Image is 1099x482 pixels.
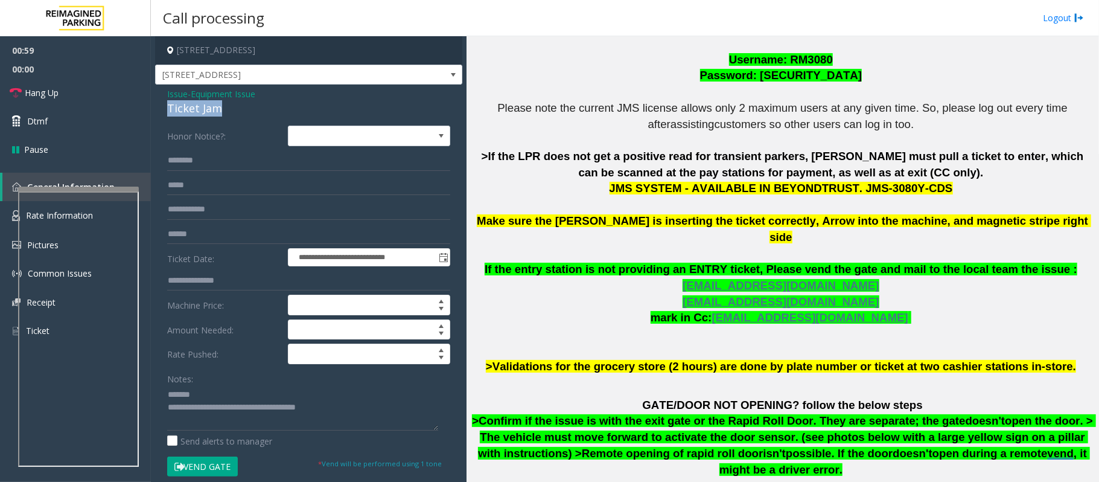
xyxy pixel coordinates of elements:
img: logout [1074,11,1084,24]
span: >Confirm if the issue is with the exit gate or the Rapid Roll Door. They are separate; the gate [472,414,965,427]
label: Ticket Date: [164,248,285,266]
span: mark in Cc: [651,311,712,324]
span: , it might be a driver error. [719,447,1090,476]
span: Decrease value [433,354,450,364]
span: Increase value [433,320,450,330]
span: Make sure the [PERSON_NAME] is inserting the ticket correctly, Arrow into the machine, and magnet... [477,214,1091,243]
a: Logout [1043,11,1084,24]
span: Decrease value [433,305,450,315]
h4: [STREET_ADDRESS] [155,36,462,65]
span: >Validations for the grocery store (2 hours) are done by plate number or ticket at two cashier st... [486,360,1076,373]
small: Vend will be performed using 1 tone [318,459,442,468]
img: 'icon' [12,241,21,249]
span: >If the LPR does not get a positive read for transient parkers, [PERSON_NAME] must pull a ticket ... [482,150,1087,179]
h3: Call processing [157,3,270,33]
a: General Information [2,173,151,201]
button: Vend Gate [167,457,238,477]
label: Notes: [167,368,193,385]
span: Increase value [433,295,450,305]
a: [EMAIL_ADDRESS][DOMAIN_NAME] [683,281,879,291]
span: open during a remote [932,447,1048,460]
span: open the door. > The vehicle must move forward to activate the door sensor. (see photos below wit... [478,414,1096,459]
span: Decrease value [433,330,450,339]
span: doesn't [966,414,1005,427]
label: Rate Pushed: [164,344,285,364]
img: 'icon' [12,182,21,191]
span: Hang Up [25,86,59,99]
span: customers so other users can log in too. [715,118,914,130]
span: Pause [24,143,48,156]
span: Dtmf [27,115,48,127]
span: possible. If the door [786,447,893,460]
span: If the entry station is not providing an ENTRY ticket, Please vend the gate and mail to the local... [485,263,1077,275]
span: JMS SYSTEM - AVAILABLE IN BEYONDTRUST. JMS-3080Y-CDS [610,182,953,194]
a: [EMAIL_ADDRESS][DOMAIN_NAME] [712,313,908,323]
span: vend [1048,447,1074,460]
span: GATE/DOOR NOT OPENING? follow the below steps [642,399,922,411]
span: isn't [763,447,786,460]
span: [EMAIL_ADDRESS][DOMAIN_NAME] [683,295,879,308]
span: Username: RM3080 [729,53,833,66]
span: Issue [167,88,188,100]
span: [STREET_ADDRESS] [156,65,401,85]
span: Toggle popup [436,249,450,266]
span: assisting [671,118,715,130]
span: Password: [SECURITY_DATA] [700,69,862,82]
span: General Information [27,181,115,193]
label: Amount Needed: [164,320,285,340]
span: - [188,88,255,100]
label: Send alerts to manager [167,435,272,448]
span: Please note the current JMS license allows only 2 maximum users at any given time. So, please log... [497,101,1071,130]
label: Honor Notice?: [164,126,285,146]
span: doesn't [893,447,932,460]
span: Increase value [433,344,450,354]
a: [EMAIL_ADDRESS][DOMAIN_NAME] [683,298,879,307]
img: 'icon' [12,269,22,278]
div: Ticket Jam [167,100,450,117]
span: [EMAIL_ADDRESS][DOMAIN_NAME] [712,311,908,324]
img: 'icon' [12,210,20,221]
label: Machine Price: [164,295,285,315]
span: Equipment Issue [191,88,255,100]
img: 'icon' [12,326,20,336]
span: [EMAIL_ADDRESS][DOMAIN_NAME] [683,279,879,292]
img: 'icon' [12,298,21,306]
